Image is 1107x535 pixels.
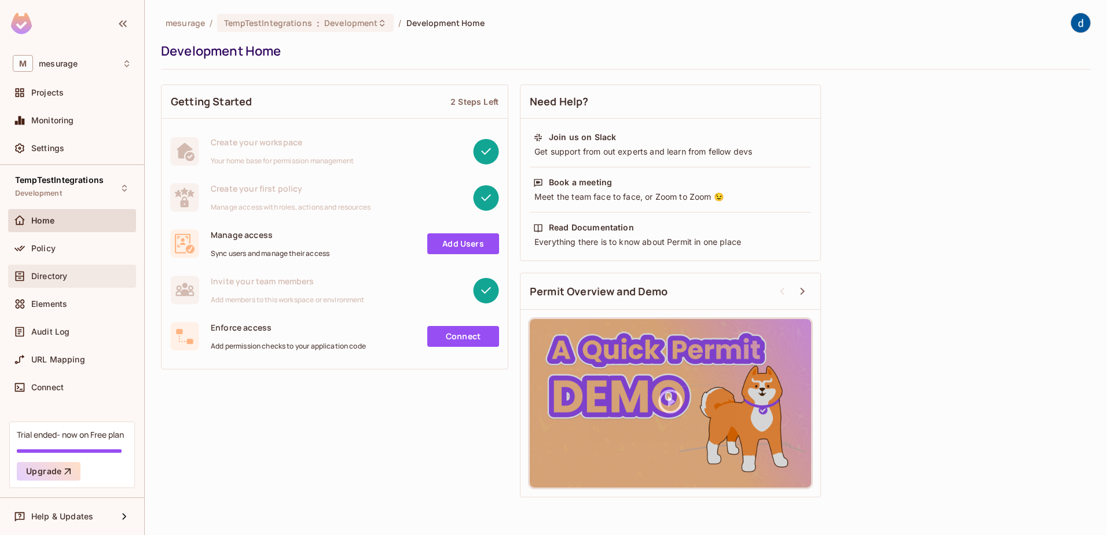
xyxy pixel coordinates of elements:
[15,189,62,198] span: Development
[533,146,808,157] div: Get support from out experts and learn from fellow devs
[31,355,85,364] span: URL Mapping
[427,326,499,347] a: Connect
[211,276,365,287] span: Invite your team members
[31,512,93,521] span: Help & Updates
[161,42,1085,60] div: Development Home
[211,322,366,333] span: Enforce access
[17,429,124,440] div: Trial ended- now on Free plan
[166,17,205,28] span: the active workspace
[31,244,56,253] span: Policy
[211,342,366,351] span: Add permission checks to your application code
[530,94,589,109] span: Need Help?
[210,17,212,28] li: /
[398,17,401,28] li: /
[316,19,320,28] span: :
[211,229,329,240] span: Manage access
[324,17,377,28] span: Development
[31,383,64,392] span: Connect
[211,295,365,305] span: Add members to this workspace or environment
[1071,13,1090,32] img: dev 911gcl
[427,233,499,254] a: Add Users
[211,137,354,148] span: Create your workspace
[31,116,74,125] span: Monitoring
[31,299,67,309] span: Elements
[171,94,252,109] span: Getting Started
[31,272,67,281] span: Directory
[31,216,55,225] span: Home
[406,17,485,28] span: Development Home
[13,55,33,72] span: M
[15,175,104,185] span: TempTestIntegrations
[549,177,612,188] div: Book a meeting
[17,462,80,481] button: Upgrade
[31,144,64,153] span: Settings
[533,191,808,203] div: Meet the team face to face, or Zoom to Zoom 😉
[11,13,32,34] img: SReyMgAAAABJRU5ErkJggg==
[211,203,371,212] span: Manage access with roles, actions and resources
[549,131,616,143] div: Join us on Slack
[450,96,498,107] div: 2 Steps Left
[39,59,78,68] span: Workspace: mesurage
[533,236,808,248] div: Everything there is to know about Permit in one place
[224,17,312,28] span: TempTestIntegrations
[530,284,668,299] span: Permit Overview and Demo
[31,88,64,97] span: Projects
[211,249,329,258] span: Sync users and manage their access
[211,156,354,166] span: Your home base for permission management
[31,327,69,336] span: Audit Log
[211,183,371,194] span: Create your first policy
[549,222,634,233] div: Read Documentation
